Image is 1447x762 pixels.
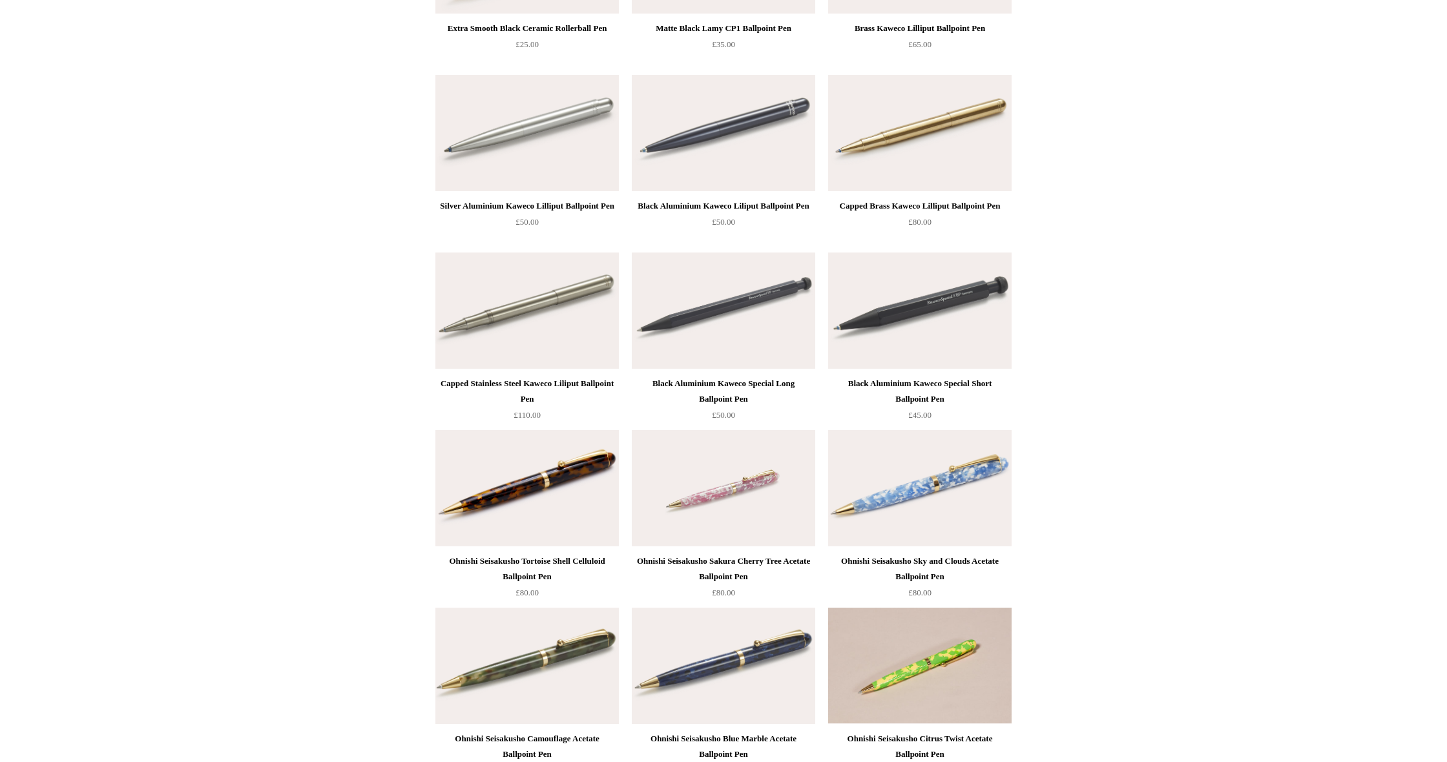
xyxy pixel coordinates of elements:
img: Ohnishi Seisakusho Sakura Cherry Tree Acetate Ballpoint Pen [632,430,815,546]
span: £80.00 [908,588,932,597]
span: £80.00 [908,217,932,227]
span: £45.00 [908,410,932,420]
a: Black Aluminium Kaweco Special Long Ballpoint Pen Black Aluminium Kaweco Special Long Ballpoint Pen [632,252,815,369]
a: Ohnishi Seisakusho Sakura Cherry Tree Acetate Ballpoint Pen £80.00 [632,553,815,606]
a: Black Aluminium Kaweco Special Short Ballpoint Pen Black Aluminium Kaweco Special Short Ballpoint... [828,252,1012,369]
img: Ohnishi Seisakusho Blue Marble Acetate Ballpoint Pen [632,608,815,724]
img: Ohnishi Seisakusho Sky and Clouds Acetate Ballpoint Pen [828,430,1012,546]
a: Ohnishi Seisakusho Tortoise Shell Celluloid Ballpoint Pen £80.00 [435,553,619,606]
a: Extra Smooth Black Ceramic Rollerball Pen £25.00 [435,21,619,74]
span: £65.00 [908,39,932,49]
a: Ohnishi Seisakusho Sakura Cherry Tree Acetate Ballpoint Pen Ohnishi Seisakusho Sakura Cherry Tree... [632,430,815,546]
a: Silver Aluminium Kaweco Lilliput Ballpoint Pen £50.00 [435,198,619,251]
img: Black Aluminium Kaweco Liliput Ballpoint Pen [632,75,815,191]
a: Brass Kaweco Lilliput Ballpoint Pen £65.00 [828,21,1012,74]
span: £80.00 [515,588,539,597]
img: Capped Stainless Steel Kaweco Liliput Ballpoint Pen [435,252,619,369]
a: Capped Brass Kaweco Lilliput Ballpoint Pen Capped Brass Kaweco Lilliput Ballpoint Pen [828,75,1012,191]
a: Black Aluminium Kaweco Special Short Ballpoint Pen £45.00 [828,376,1012,429]
div: Black Aluminium Kaweco Liliput Ballpoint Pen [635,198,812,214]
div: Ohnishi Seisakusho Citrus Twist Acetate Ballpoint Pen [831,731,1008,762]
div: Ohnishi Seisakusho Tortoise Shell Celluloid Ballpoint Pen [439,553,616,584]
div: Ohnishi Seisakusho Camouflage Acetate Ballpoint Pen [439,731,616,762]
div: Silver Aluminium Kaweco Lilliput Ballpoint Pen [439,198,616,214]
a: Ohnishi Seisakusho Camouflage Acetate Ballpoint Pen Ohnishi Seisakusho Camouflage Acetate Ballpoi... [435,608,619,724]
div: Extra Smooth Black Ceramic Rollerball Pen [439,21,616,36]
img: Silver Aluminium Kaweco Lilliput Ballpoint Pen [435,75,619,191]
a: Capped Stainless Steel Kaweco Liliput Ballpoint Pen Capped Stainless Steel Kaweco Liliput Ballpoi... [435,252,619,369]
a: Matte Black Lamy CP1 Ballpoint Pen £35.00 [632,21,815,74]
a: Capped Stainless Steel Kaweco Liliput Ballpoint Pen £110.00 [435,376,619,429]
div: Capped Brass Kaweco Lilliput Ballpoint Pen [831,198,1008,214]
a: Black Aluminium Kaweco Liliput Ballpoint Pen £50.00 [632,198,815,251]
div: Ohnishi Seisakusho Sky and Clouds Acetate Ballpoint Pen [831,553,1008,584]
img: Black Aluminium Kaweco Special Short Ballpoint Pen [828,252,1012,369]
div: Black Aluminium Kaweco Special Long Ballpoint Pen [635,376,812,407]
img: Ohnishi Seisakusho Citrus Twist Acetate Ballpoint Pen [828,608,1012,724]
img: Ohnishi Seisakusho Camouflage Acetate Ballpoint Pen [435,608,619,724]
a: Ohnishi Seisakusho Blue Marble Acetate Ballpoint Pen Ohnishi Seisakusho Blue Marble Acetate Ballp... [632,608,815,724]
a: Ohnishi Seisakusho Tortoise Shell Celluloid Ballpoint Pen Ohnishi Seisakusho Tortoise Shell Cellu... [435,430,619,546]
div: Ohnishi Seisakusho Blue Marble Acetate Ballpoint Pen [635,731,812,762]
a: Black Aluminium Kaweco Liliput Ballpoint Pen Black Aluminium Kaweco Liliput Ballpoint Pen [632,75,815,191]
img: Ohnishi Seisakusho Tortoise Shell Celluloid Ballpoint Pen [435,430,619,546]
span: £50.00 [712,410,735,420]
div: Matte Black Lamy CP1 Ballpoint Pen [635,21,812,36]
a: Ohnishi Seisakusho Sky and Clouds Acetate Ballpoint Pen £80.00 [828,553,1012,606]
a: Black Aluminium Kaweco Special Long Ballpoint Pen £50.00 [632,376,815,429]
span: £80.00 [712,588,735,597]
a: Capped Brass Kaweco Lilliput Ballpoint Pen £80.00 [828,198,1012,251]
div: Capped Stainless Steel Kaweco Liliput Ballpoint Pen [439,376,616,407]
img: Capped Brass Kaweco Lilliput Ballpoint Pen [828,75,1012,191]
a: Ohnishi Seisakusho Sky and Clouds Acetate Ballpoint Pen Ohnishi Seisakusho Sky and Clouds Acetate... [828,430,1012,546]
span: £110.00 [514,410,541,420]
span: £50.00 [712,217,735,227]
a: Silver Aluminium Kaweco Lilliput Ballpoint Pen Silver Aluminium Kaweco Lilliput Ballpoint Pen [435,75,619,191]
div: Ohnishi Seisakusho Sakura Cherry Tree Acetate Ballpoint Pen [635,553,812,584]
a: Ohnishi Seisakusho Citrus Twist Acetate Ballpoint Pen Ohnishi Seisakusho Citrus Twist Acetate Bal... [828,608,1012,724]
span: £50.00 [515,217,539,227]
img: Black Aluminium Kaweco Special Long Ballpoint Pen [632,252,815,369]
span: £25.00 [515,39,539,49]
span: £35.00 [712,39,735,49]
div: Brass Kaweco Lilliput Ballpoint Pen [831,21,1008,36]
div: Black Aluminium Kaweco Special Short Ballpoint Pen [831,376,1008,407]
